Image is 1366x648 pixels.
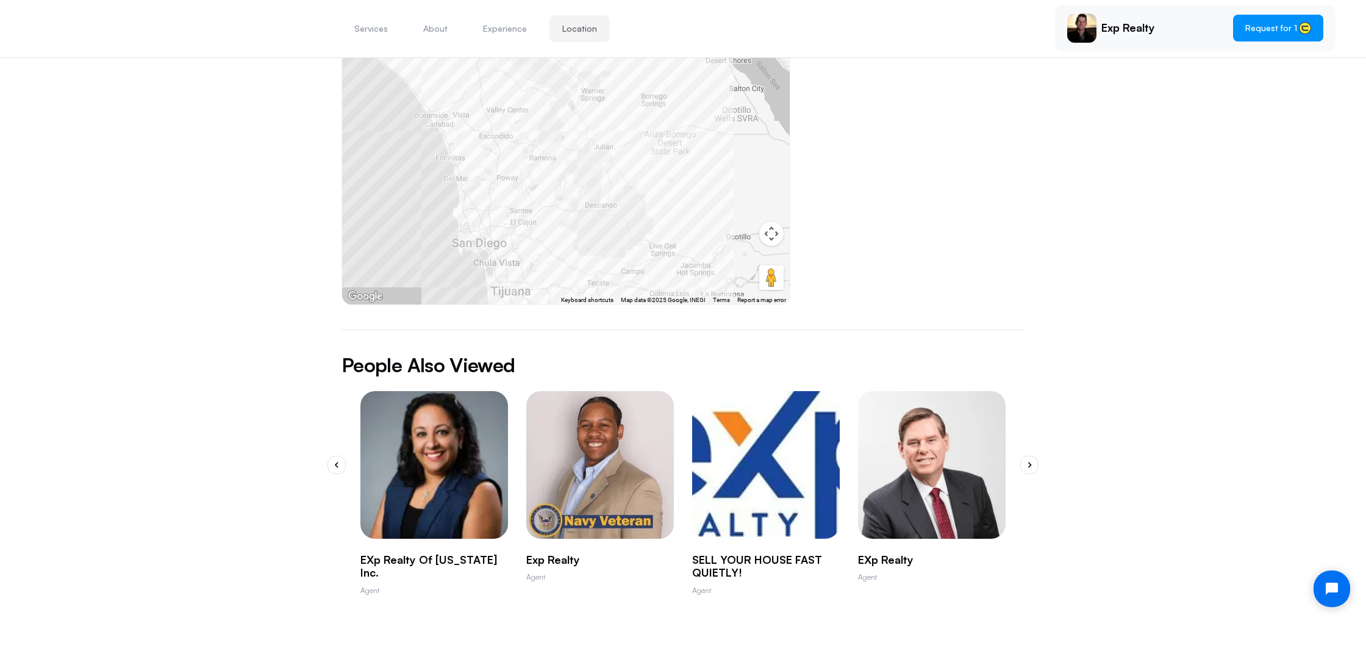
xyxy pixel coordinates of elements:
[360,391,508,596] swiper-slide: 1 / 10
[692,391,840,596] swiper-slide: 3 / 10
[342,15,401,42] button: Services
[759,265,784,290] button: Drag Pegman onto the map to open Street View
[692,391,840,539] img: Hernandez Oscar
[1101,21,1223,35] p: Exp Realty
[345,289,385,304] img: Google
[692,391,840,596] a: Hernandez OscarSELL YOUR HOUSE FAST QUIETLY!Agent
[345,289,385,304] a: Open this area in Google Maps (opens a new window)
[1233,15,1323,41] button: Request for 1
[858,391,1006,583] a: Randy LeafeXp RealtyAgent
[526,571,674,583] p: Agent
[1303,560,1361,617] iframe: Tidio Chat
[858,391,1006,583] swiper-slide: 4 / 10
[737,297,786,303] a: Report a map error
[360,391,508,596] a: Vivienne HarouneXp Realty of [US_STATE] Inc.Agent
[526,553,674,567] p: Exp Realty
[526,391,674,583] a: Mark Smith JrExp RealtyAgent
[759,221,784,246] button: Map camera controls
[692,585,840,596] p: Agent
[360,585,508,596] p: Agent
[353,383,515,545] img: Vivienne Haroun
[858,571,1006,583] p: Agent
[526,391,674,583] swiper-slide: 2 / 10
[713,297,730,303] a: Terms
[470,15,540,42] button: Experience
[621,297,706,303] span: Map data ©2025 Google, INEGI
[526,391,674,539] img: Mark Smith Jr
[1067,13,1096,43] img: Aris Anagnos
[342,355,1024,376] h2: People Also Viewed
[549,15,610,42] button: Location
[360,553,508,580] p: eXp Realty of [US_STATE] Inc.
[858,553,1006,567] p: eXp Realty
[858,391,1006,539] img: Randy Leaf
[561,296,613,304] button: Keyboard shortcuts
[692,553,840,580] p: SELL YOUR HOUSE FAST QUIETLY!
[410,15,460,42] button: About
